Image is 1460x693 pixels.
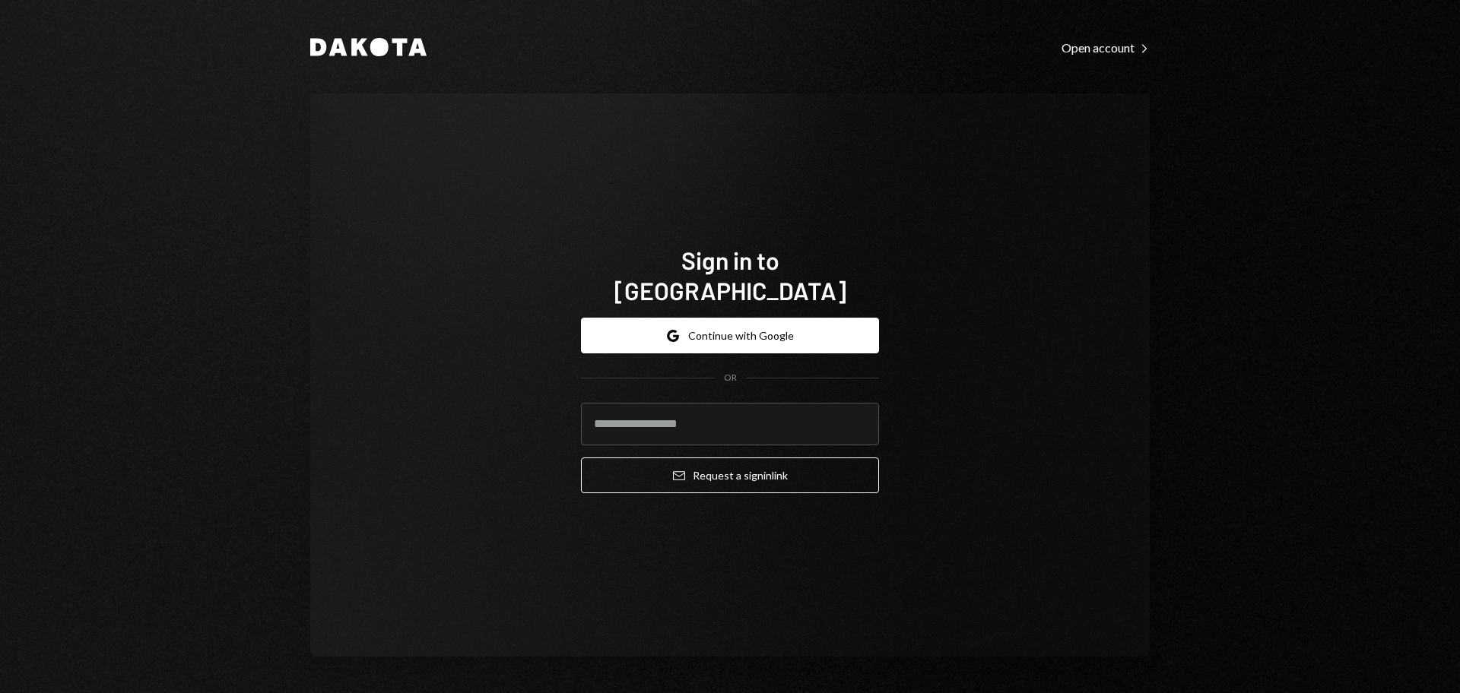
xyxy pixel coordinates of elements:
[581,457,879,493] button: Request a signinlink
[1062,40,1150,55] div: Open account
[581,318,879,353] button: Continue with Google
[581,245,879,305] h1: Sign in to [GEOGRAPHIC_DATA]
[1062,39,1150,55] a: Open account
[724,372,737,384] div: OR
